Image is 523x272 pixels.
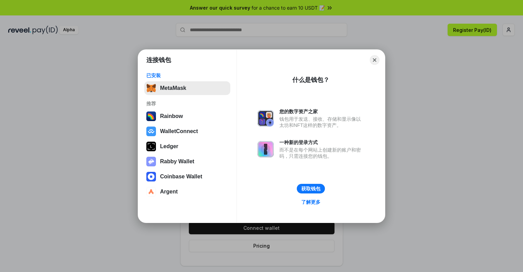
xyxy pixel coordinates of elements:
div: 推荐 [146,100,228,107]
button: Rabby Wallet [144,155,230,168]
button: Ledger [144,140,230,153]
img: svg+xml,%3Csvg%20xmlns%3D%22http%3A%2F%2Fwww.w3.org%2F2000%2Fsvg%22%20fill%3D%22none%22%20viewBox... [257,141,274,157]
div: Rainbow [160,113,183,119]
img: svg+xml,%3Csvg%20fill%3D%22none%22%20height%3D%2233%22%20viewBox%3D%220%200%2035%2033%22%20width%... [146,83,156,93]
div: Coinbase Wallet [160,174,202,180]
div: 钱包用于发送、接收、存储和显示像以太坊和NFT这样的数字资产。 [279,116,364,128]
h1: 连接钱包 [146,56,171,64]
a: 了解更多 [297,198,325,206]
div: 已安装 [146,72,228,79]
button: WalletConnect [144,125,230,138]
img: svg+xml,%3Csvg%20xmlns%3D%22http%3A%2F%2Fwww.w3.org%2F2000%2Fsvg%22%20fill%3D%22none%22%20viewBox... [257,110,274,127]
img: svg+xml,%3Csvg%20width%3D%2228%22%20height%3D%2228%22%20viewBox%3D%220%200%2028%2028%22%20fill%3D... [146,187,156,197]
div: 您的数字资产之家 [279,108,364,115]
img: svg+xml,%3Csvg%20width%3D%22120%22%20height%3D%22120%22%20viewBox%3D%220%200%20120%20120%22%20fil... [146,111,156,121]
div: 了解更多 [301,199,320,205]
img: svg+xml,%3Csvg%20xmlns%3D%22http%3A%2F%2Fwww.w3.org%2F2000%2Fsvg%22%20fill%3D%22none%22%20viewBox... [146,157,156,166]
button: Coinbase Wallet [144,170,230,184]
img: svg+xml,%3Csvg%20width%3D%2228%22%20height%3D%2228%22%20viewBox%3D%220%200%2028%2028%22%20fill%3D... [146,172,156,181]
button: MetaMask [144,81,230,95]
div: 什么是钱包？ [292,76,329,84]
div: Argent [160,189,178,195]
div: WalletConnect [160,128,198,134]
div: 而不是在每个网站上创建新的账户和密码，只需连接您的钱包。 [279,147,364,159]
button: 获取钱包 [297,184,325,193]
button: Close [370,55,379,65]
button: Rainbow [144,109,230,123]
div: MetaMask [160,85,186,91]
div: 获取钱包 [301,186,320,192]
img: svg+xml,%3Csvg%20xmlns%3D%22http%3A%2F%2Fwww.w3.org%2F2000%2Fsvg%22%20width%3D%2228%22%20height%3... [146,142,156,151]
img: svg+xml,%3Csvg%20width%3D%2228%22%20height%3D%2228%22%20viewBox%3D%220%200%2028%2028%22%20fill%3D... [146,127,156,136]
div: Rabby Wallet [160,158,194,165]
button: Argent [144,185,230,199]
div: Ledger [160,143,178,150]
div: 一种新的登录方式 [279,139,364,145]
